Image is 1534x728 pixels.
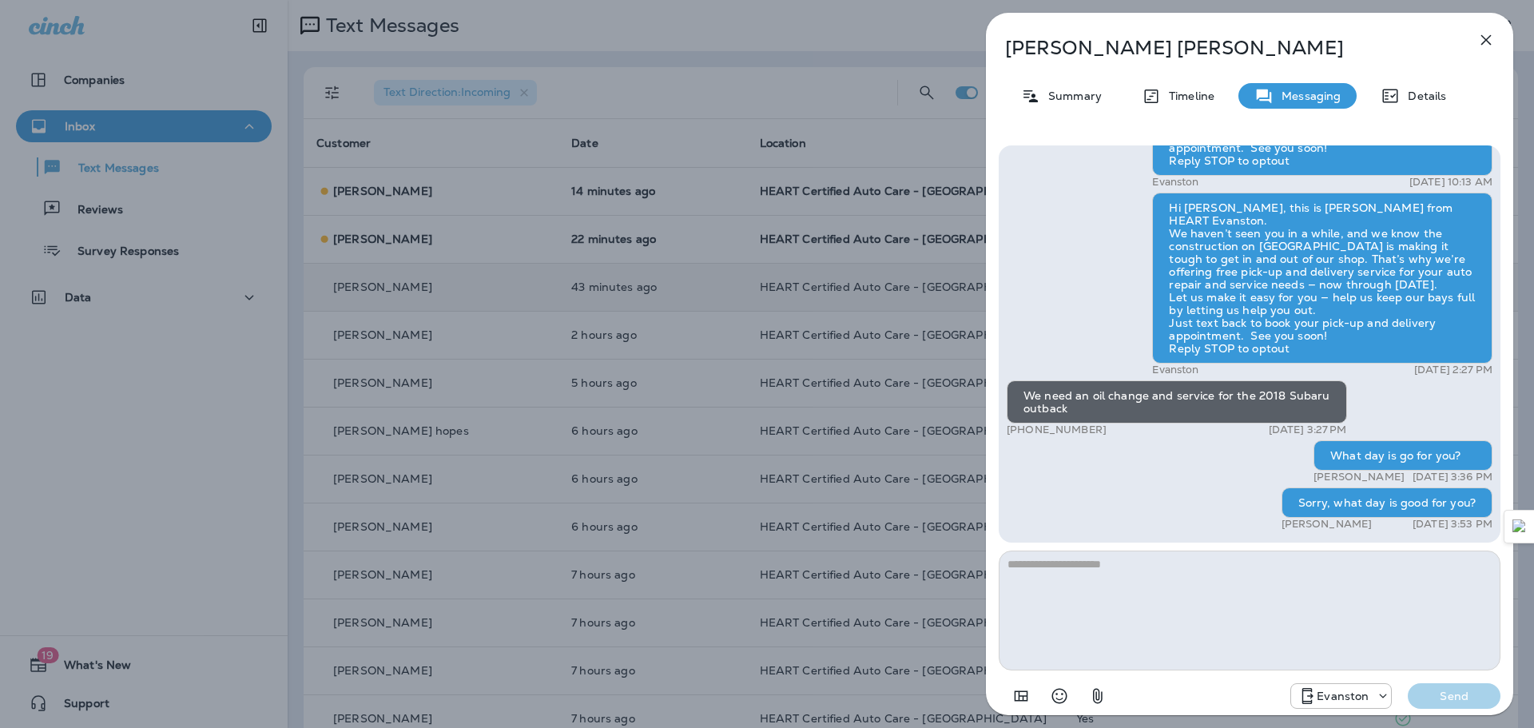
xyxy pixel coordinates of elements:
[1413,471,1492,483] p: [DATE] 3:36 PM
[1512,519,1527,534] img: Detect Auto
[1282,487,1492,518] div: Sorry, what day is good for you?
[1291,686,1391,706] div: +1 (847) 892-1225
[1152,364,1198,376] p: Evanston
[1269,424,1347,436] p: [DATE] 3:27 PM
[1413,518,1492,531] p: [DATE] 3:53 PM
[1152,193,1492,364] div: Hi [PERSON_NAME], this is [PERSON_NAME] from HEART Evanston. We haven’t seen you in a while, and ...
[1313,471,1405,483] p: [PERSON_NAME]
[1274,90,1341,102] p: Messaging
[1040,90,1102,102] p: Summary
[1400,90,1446,102] p: Details
[1007,380,1347,424] div: We need an oil change and service for the 2018 Subaru outback
[1409,176,1492,189] p: [DATE] 10:13 AM
[1414,364,1492,376] p: [DATE] 2:27 PM
[1317,690,1369,702] p: Evanston
[1152,176,1198,189] p: Evanston
[1313,440,1492,471] div: What day is go for you?
[1005,680,1037,712] button: Add in a premade template
[1161,90,1214,102] p: Timeline
[1007,424,1107,436] p: [PHONE_NUMBER]
[1282,518,1373,531] p: [PERSON_NAME]
[1043,680,1075,712] button: Select an emoji
[1005,37,1441,59] p: [PERSON_NAME] [PERSON_NAME]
